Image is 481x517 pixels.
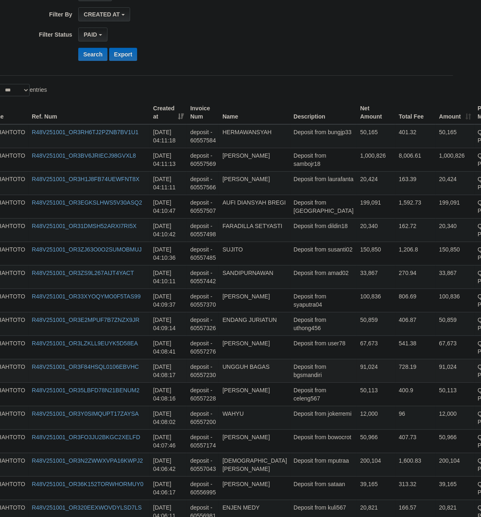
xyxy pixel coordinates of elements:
[150,312,187,336] td: [DATE] 04:09:14
[150,101,187,125] th: Created at: activate to sort column ascending
[436,101,474,125] th: Amount: activate to sort column ascending
[436,148,474,172] td: 1,000,826
[150,265,187,289] td: [DATE] 04:10:11
[357,242,396,265] td: 150,850
[357,430,396,453] td: 50,966
[32,364,139,370] a: R48V251001_OR3F84HSQL0106EBVHC
[187,195,219,219] td: deposit - 60557507
[219,172,290,195] td: [PERSON_NAME]
[290,289,357,312] td: Deposit from syaputra04
[357,383,396,406] td: 50,113
[187,219,219,242] td: deposit - 60557498
[187,242,219,265] td: deposit - 60557485
[436,125,474,149] td: 50,165
[219,359,290,383] td: UNGGUH BAGAS
[395,172,436,195] td: 163.39
[290,172,357,195] td: Deposit from laurafanta
[32,270,134,277] a: R48V251001_OR3ZS9L267AIJT4YACT
[357,289,396,312] td: 100,836
[187,148,219,172] td: deposit - 60557569
[32,387,139,394] a: R48V251001_OR35LBFD78N21BENUM2
[219,477,290,500] td: [PERSON_NAME]
[32,176,139,183] a: R48V251001_OR3H1J8FB74UEWFNT8X
[187,383,219,406] td: deposit - 60557228
[150,477,187,500] td: [DATE] 04:06:17
[78,8,130,22] button: CREATED AT
[32,434,140,441] a: R48V251001_OR3FO3JU2BKGC2XELFD
[219,101,290,125] th: Name
[150,289,187,312] td: [DATE] 04:09:37
[290,148,357,172] td: Deposit from sambojr18
[357,406,396,430] td: 12,000
[32,293,140,300] a: R48V251001_OR33XYOQYMO0F5TAS99
[436,383,474,406] td: 50,113
[32,458,143,464] a: R48V251001_OR3N2ZWWXVPA16KWPJ2
[150,242,187,265] td: [DATE] 04:10:36
[395,336,436,359] td: 541.38
[187,265,219,289] td: deposit - 60557442
[395,125,436,149] td: 401.32
[32,247,142,253] a: R48V251001_OR3ZJ63O0O2SUMOBMUJ
[32,317,139,324] a: R48V251001_OR3E2MPUF7B7ZNZX9JR
[32,505,142,511] a: R48V251001_OR320EEXWOVDYLSD7LS
[436,477,474,500] td: 39,165
[290,383,357,406] td: Deposit from celeng567
[290,195,357,219] td: Deposit from [GEOGRAPHIC_DATA]
[436,219,474,242] td: 20,340
[187,430,219,453] td: deposit - 60557174
[187,336,219,359] td: deposit - 60557276
[219,148,290,172] td: [PERSON_NAME]
[436,312,474,336] td: 50,859
[150,219,187,242] td: [DATE] 04:10:42
[32,481,143,488] a: R48V251001_OR36K152TORWHORMUY0
[436,289,474,312] td: 100,836
[290,265,357,289] td: Deposit from amad02
[219,430,290,453] td: [PERSON_NAME]
[150,406,187,430] td: [DATE] 04:08:02
[290,312,357,336] td: Deposit from uthong456
[290,359,357,383] td: Deposit from bgsmandiri
[436,359,474,383] td: 91,024
[187,125,219,149] td: deposit - 60557584
[219,125,290,149] td: HERMAWANSYAH
[436,172,474,195] td: 20,424
[357,219,396,242] td: 20,340
[290,125,357,149] td: Deposit from bungjp33
[290,101,357,125] th: Description
[150,125,187,149] td: [DATE] 04:11:18
[395,477,436,500] td: 313.32
[187,453,219,477] td: deposit - 60557043
[150,172,187,195] td: [DATE] 04:11:11
[150,148,187,172] td: [DATE] 04:11:13
[290,453,357,477] td: Deposit from mputraa
[357,148,396,172] td: 1,000,826
[187,101,219,125] th: Invoice Num
[219,195,290,219] td: AUFI DIANSYAH BREGI
[395,430,436,453] td: 407.73
[187,289,219,312] td: deposit - 60557370
[32,223,136,230] a: R48V251001_OR31DMSH52ARXI7RI5X
[290,242,357,265] td: Deposit from susanti02
[32,411,139,417] a: R48V251001_OR3Y0SIMQUPT17ZAYSA
[187,359,219,383] td: deposit - 60557230
[219,289,290,312] td: [PERSON_NAME]
[357,359,396,383] td: 91,024
[395,242,436,265] td: 1,206.8
[219,242,290,265] td: SUJITO
[109,48,137,61] button: Export
[290,406,357,430] td: Deposit from jokerremi
[436,265,474,289] td: 33,867
[436,195,474,219] td: 199,091
[395,101,436,125] th: Total Fee
[187,406,219,430] td: deposit - 60557200
[187,172,219,195] td: deposit - 60557566
[357,312,396,336] td: 50,859
[150,453,187,477] td: [DATE] 04:06:42
[436,453,474,477] td: 200,104
[219,336,290,359] td: [PERSON_NAME]
[395,289,436,312] td: 806.69
[32,200,142,206] a: R48V251001_OR3EGKSLHWS5V30ASQ2
[290,219,357,242] td: Deposit from dildin18
[150,359,187,383] td: [DATE] 04:08:17
[436,336,474,359] td: 67,673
